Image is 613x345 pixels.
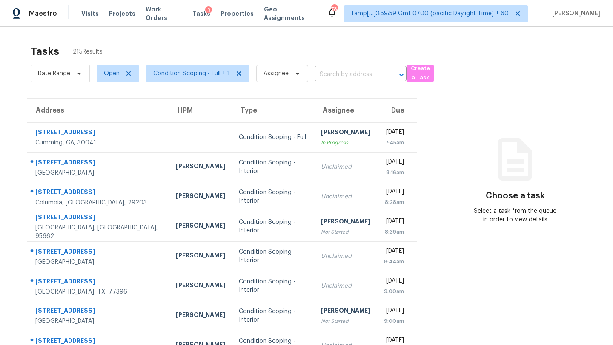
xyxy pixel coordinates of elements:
div: Condition Scoping - Full [239,133,307,141]
button: Create a Task [407,65,434,82]
th: HPM [169,99,232,122]
div: [PERSON_NAME] [176,192,225,202]
span: Geo Assignments [264,5,317,22]
div: Not Started [321,317,370,325]
div: [DATE] [384,217,404,228]
span: Create a Task [411,64,430,83]
span: Work Orders [146,5,182,22]
div: Condition Scoping - Interior [239,307,307,324]
div: [GEOGRAPHIC_DATA], TX, 77396 [35,288,162,296]
div: [DATE] [384,187,404,198]
div: [STREET_ADDRESS] [35,158,162,169]
div: [DATE] [384,128,404,139]
span: Assignee [264,69,289,78]
div: [DATE] [384,306,404,317]
div: 7:45am [384,139,404,147]
span: Maestro [29,9,57,18]
span: Tamp[…]3:59:59 Gmt 0700 (pacific Daylight Time) + 60 [351,9,509,18]
span: Properties [221,9,254,18]
div: 8:44am [384,257,404,266]
div: [STREET_ADDRESS] [35,213,162,223]
div: [GEOGRAPHIC_DATA], [GEOGRAPHIC_DATA], 95662 [35,223,162,240]
span: 215 Results [73,48,103,56]
div: 781 [331,5,337,14]
button: Open [395,69,407,81]
div: [STREET_ADDRESS] [35,128,162,139]
div: Unclaimed [321,252,370,260]
span: [PERSON_NAME] [549,9,600,18]
div: Not Started [321,228,370,236]
div: [PERSON_NAME] [176,281,225,291]
span: Condition Scoping - Full + 1 [153,69,230,78]
div: [PERSON_NAME] [321,306,370,317]
span: Open [104,69,120,78]
div: [GEOGRAPHIC_DATA] [35,258,162,266]
h3: Choose a task [486,192,545,200]
th: Assignee [314,99,377,122]
div: [PERSON_NAME] [176,251,225,262]
div: [STREET_ADDRESS] [35,188,162,198]
div: 8:39am [384,228,404,236]
input: Search by address [315,68,383,81]
span: Date Range [38,69,70,78]
div: Condition Scoping - Interior [239,277,307,294]
div: Columbia, [GEOGRAPHIC_DATA], 29203 [35,198,162,207]
div: 3 [205,6,212,15]
div: 9:00am [384,317,404,325]
th: Address [27,99,169,122]
div: Condition Scoping - Interior [239,188,307,205]
th: Due [377,99,417,122]
div: Condition Scoping - Interior [239,248,307,265]
div: [STREET_ADDRESS] [35,306,162,317]
span: Tasks [192,11,210,17]
div: Condition Scoping - Interior [239,218,307,235]
div: [PERSON_NAME] [176,221,225,232]
div: [PERSON_NAME] [321,128,370,139]
div: Unclaimed [321,192,370,201]
div: [GEOGRAPHIC_DATA] [35,169,162,177]
div: Condition Scoping - Interior [239,158,307,175]
div: Select a task from the queue in order to view details [473,207,558,224]
div: [PERSON_NAME] [176,162,225,172]
span: Visits [81,9,99,18]
div: [STREET_ADDRESS] [35,277,162,288]
div: Unclaimed [321,163,370,171]
div: In Progress [321,139,370,147]
div: [GEOGRAPHIC_DATA] [35,317,162,325]
div: 8:16am [384,168,404,177]
div: 9:00am [384,287,404,296]
div: Cumming, GA, 30041 [35,139,162,147]
div: Unclaimed [321,282,370,290]
div: [STREET_ADDRESS] [35,247,162,258]
div: [PERSON_NAME] [176,311,225,321]
div: [PERSON_NAME] [321,217,370,228]
span: Projects [109,9,135,18]
h2: Tasks [31,47,59,56]
th: Type [232,99,314,122]
div: [DATE] [384,277,404,287]
div: [DATE] [384,247,404,257]
div: [DATE] [384,158,404,168]
div: 8:28am [384,198,404,206]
